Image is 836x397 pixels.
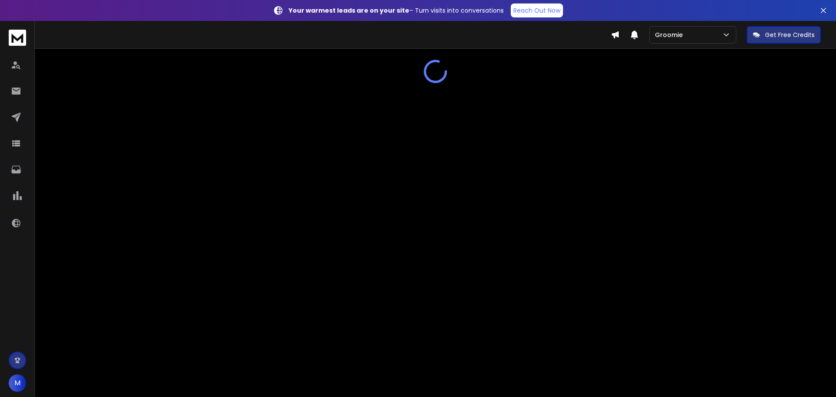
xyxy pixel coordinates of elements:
a: Reach Out Now [511,3,563,17]
button: Get Free Credits [747,26,821,44]
p: – Turn visits into conversations [289,6,504,15]
p: Groomie [655,31,686,39]
strong: Your warmest leads are on your site [289,6,409,15]
img: logo [9,30,26,46]
button: M [9,374,26,392]
p: Get Free Credits [765,31,815,39]
p: Reach Out Now [513,6,560,15]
